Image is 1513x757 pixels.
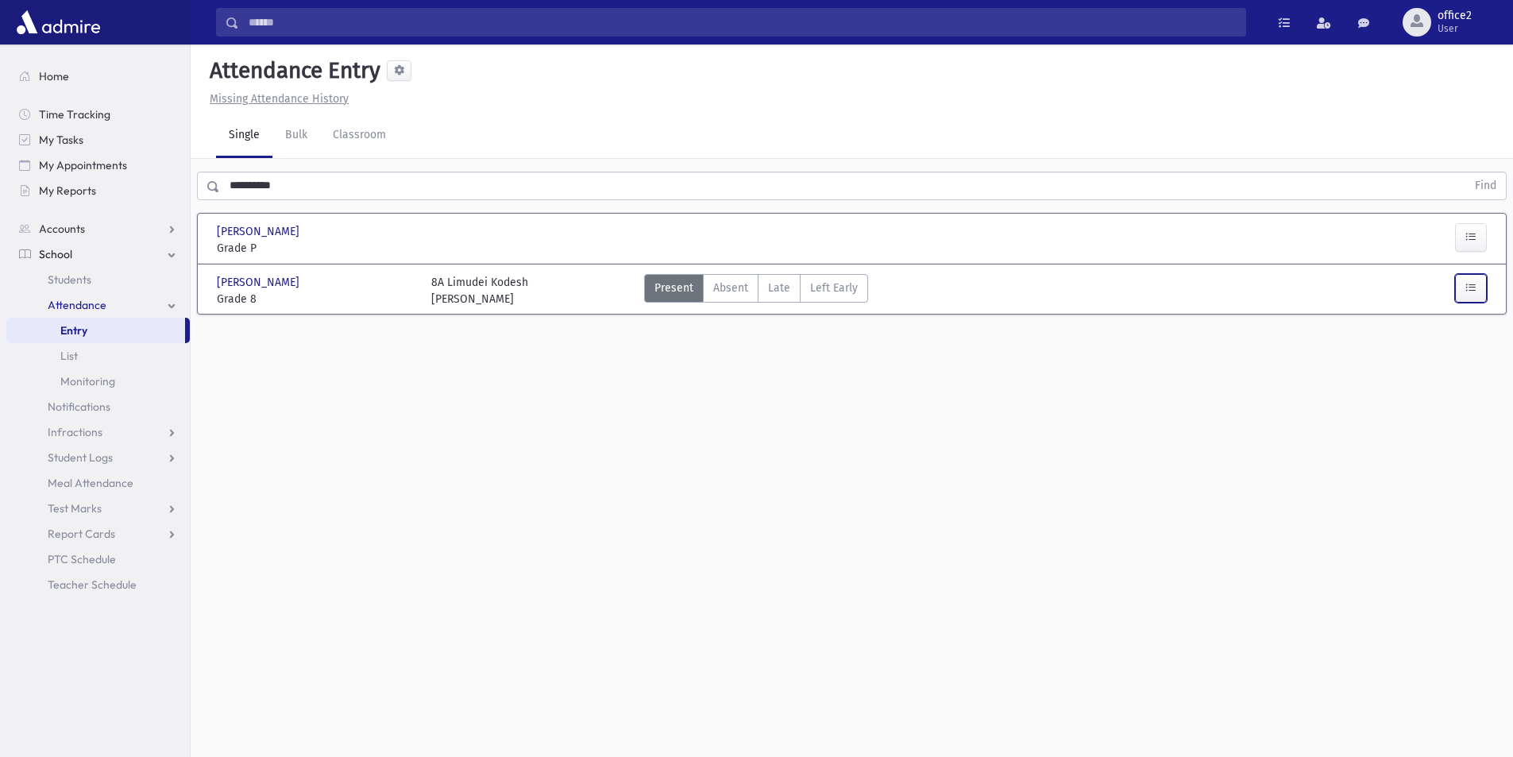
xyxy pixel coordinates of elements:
[6,153,190,178] a: My Appointments
[768,280,790,296] span: Late
[216,114,272,158] a: Single
[6,343,190,369] a: List
[48,577,137,592] span: Teacher Schedule
[217,291,415,307] span: Grade 8
[39,222,85,236] span: Accounts
[60,349,78,363] span: List
[48,450,113,465] span: Student Logs
[6,369,190,394] a: Monitoring
[1438,22,1472,35] span: User
[1465,172,1506,199] button: Find
[6,241,190,267] a: School
[6,521,190,547] a: Report Cards
[39,133,83,147] span: My Tasks
[6,470,190,496] a: Meal Attendance
[6,216,190,241] a: Accounts
[39,69,69,83] span: Home
[239,8,1245,37] input: Search
[48,400,110,414] span: Notifications
[6,178,190,203] a: My Reports
[6,547,190,572] a: PTC Schedule
[48,272,91,287] span: Students
[6,64,190,89] a: Home
[48,552,116,566] span: PTC Schedule
[654,280,693,296] span: Present
[39,158,127,172] span: My Appointments
[6,127,190,153] a: My Tasks
[6,292,190,318] a: Attendance
[713,280,748,296] span: Absent
[60,374,115,388] span: Monitoring
[39,247,72,261] span: School
[431,274,528,307] div: 8A Limudei Kodesh [PERSON_NAME]
[644,274,868,307] div: AttTypes
[217,240,415,257] span: Grade P
[6,419,190,445] a: Infractions
[6,318,185,343] a: Entry
[60,323,87,338] span: Entry
[48,298,106,312] span: Attendance
[203,57,380,84] h5: Attendance Entry
[6,445,190,470] a: Student Logs
[48,425,102,439] span: Infractions
[6,572,190,597] a: Teacher Schedule
[320,114,399,158] a: Classroom
[39,107,110,122] span: Time Tracking
[810,280,858,296] span: Left Early
[39,183,96,198] span: My Reports
[272,114,320,158] a: Bulk
[48,501,102,516] span: Test Marks
[48,527,115,541] span: Report Cards
[6,267,190,292] a: Students
[210,92,349,106] u: Missing Attendance History
[6,394,190,419] a: Notifications
[217,223,303,240] span: [PERSON_NAME]
[217,274,303,291] span: [PERSON_NAME]
[6,496,190,521] a: Test Marks
[6,102,190,127] a: Time Tracking
[1438,10,1472,22] span: office2
[203,92,349,106] a: Missing Attendance History
[48,476,133,490] span: Meal Attendance
[13,6,104,38] img: AdmirePro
